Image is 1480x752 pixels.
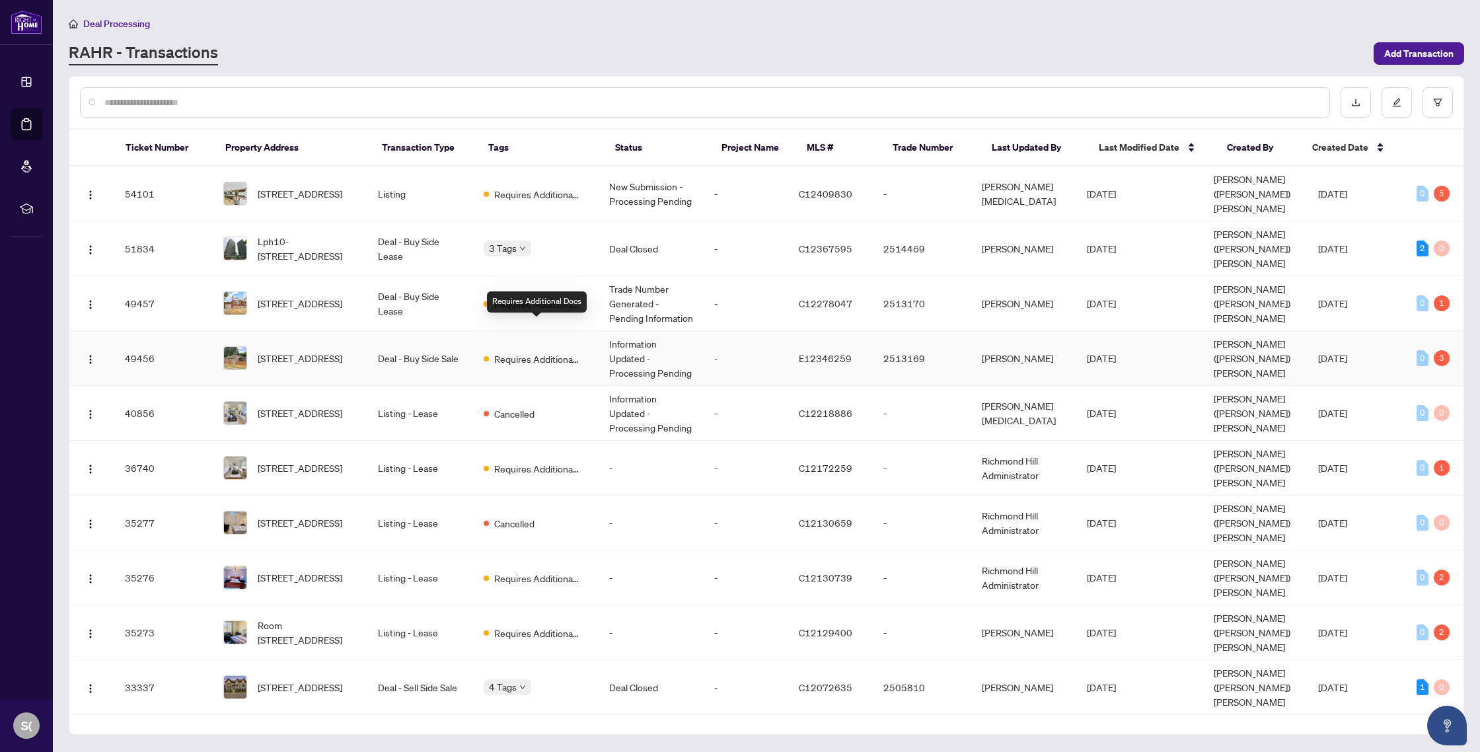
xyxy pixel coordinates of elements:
[599,221,704,276] td: Deal Closed
[971,276,1077,331] td: [PERSON_NAME]
[258,515,342,530] span: [STREET_ADDRESS]
[799,572,852,583] span: C12130739
[711,130,796,167] th: Project Name
[80,512,101,533] button: Logo
[1417,570,1428,585] div: 0
[367,331,473,386] td: Deal - Buy Side Sale
[224,511,246,534] img: thumbnail-img
[873,221,971,276] td: 2514469
[1341,87,1371,118] button: download
[85,190,96,200] img: Logo
[1417,295,1428,311] div: 0
[1318,681,1347,693] span: [DATE]
[215,130,371,167] th: Property Address
[1434,570,1450,585] div: 2
[1423,87,1453,118] button: filter
[1417,679,1428,695] div: 1
[704,331,788,386] td: -
[258,234,357,263] span: Lph10-[STREET_ADDRESS]
[1216,130,1302,167] th: Created By
[971,496,1077,550] td: Richmond Hill Administrator
[599,660,704,715] td: Deal Closed
[258,351,342,365] span: [STREET_ADDRESS]
[971,660,1077,715] td: [PERSON_NAME]
[85,244,96,255] img: Logo
[224,182,246,205] img: thumbnail-img
[258,406,342,420] span: [STREET_ADDRESS]
[971,221,1077,276] td: [PERSON_NAME]
[1434,405,1450,421] div: 0
[1427,706,1467,745] button: Open asap
[1434,186,1450,202] div: 5
[115,130,215,167] th: Ticket Number
[519,684,526,691] span: down
[367,660,473,715] td: Deal - Sell Side Sale
[85,519,96,529] img: Logo
[83,18,150,30] span: Deal Processing
[599,331,704,386] td: Information Updated - Processing Pending
[11,10,42,34] img: logo
[605,130,712,167] th: Status
[799,188,852,200] span: C12409830
[489,241,517,256] span: 3 Tags
[1214,173,1290,214] span: [PERSON_NAME] ([PERSON_NAME]) [PERSON_NAME]
[1087,626,1116,638] span: [DATE]
[114,441,213,496] td: 36740
[799,352,852,364] span: E12346259
[80,402,101,424] button: Logo
[85,409,96,420] img: Logo
[1417,515,1428,531] div: 0
[704,605,788,660] td: -
[599,386,704,441] td: Information Updated - Processing Pending
[1417,186,1428,202] div: 0
[704,550,788,605] td: -
[796,130,881,167] th: MLS #
[494,516,535,531] span: Cancelled
[224,566,246,589] img: thumbnail-img
[85,683,96,694] img: Logo
[1214,502,1290,543] span: [PERSON_NAME] ([PERSON_NAME]) [PERSON_NAME]
[224,676,246,698] img: thumbnail-img
[224,621,246,644] img: thumbnail-img
[873,496,971,550] td: -
[114,167,213,221] td: 54101
[799,462,852,474] span: C12172259
[1434,515,1450,531] div: 0
[1214,228,1290,269] span: [PERSON_NAME] ([PERSON_NAME]) [PERSON_NAME]
[981,130,1088,167] th: Last Updated By
[971,167,1077,221] td: [PERSON_NAME][MEDICAL_DATA]
[258,296,342,311] span: [STREET_ADDRESS]
[367,550,473,605] td: Listing - Lease
[1312,140,1368,155] span: Created Date
[599,441,704,496] td: -
[367,441,473,496] td: Listing - Lease
[704,276,788,331] td: -
[114,386,213,441] td: 40856
[224,402,246,424] img: thumbnail-img
[85,299,96,310] img: Logo
[1374,42,1464,65] button: Add Transaction
[1214,447,1290,488] span: [PERSON_NAME] ([PERSON_NAME]) [PERSON_NAME]
[799,297,852,309] span: C12278047
[873,660,971,715] td: 2505810
[1434,460,1450,476] div: 1
[1434,295,1450,311] div: 1
[1318,572,1347,583] span: [DATE]
[1318,243,1347,254] span: [DATE]
[80,348,101,369] button: Logo
[258,186,342,201] span: [STREET_ADDRESS]
[1214,338,1290,379] span: [PERSON_NAME] ([PERSON_NAME]) [PERSON_NAME]
[1302,130,1401,167] th: Created Date
[69,42,218,65] a: RAHR - Transactions
[258,680,342,695] span: [STREET_ADDRESS]
[1087,352,1116,364] span: [DATE]
[873,441,971,496] td: -
[1214,283,1290,324] span: [PERSON_NAME] ([PERSON_NAME]) [PERSON_NAME]
[1087,517,1116,529] span: [DATE]
[873,605,971,660] td: -
[799,243,852,254] span: C12367595
[873,386,971,441] td: -
[971,550,1077,605] td: Richmond Hill Administrator
[1318,626,1347,638] span: [DATE]
[367,605,473,660] td: Listing - Lease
